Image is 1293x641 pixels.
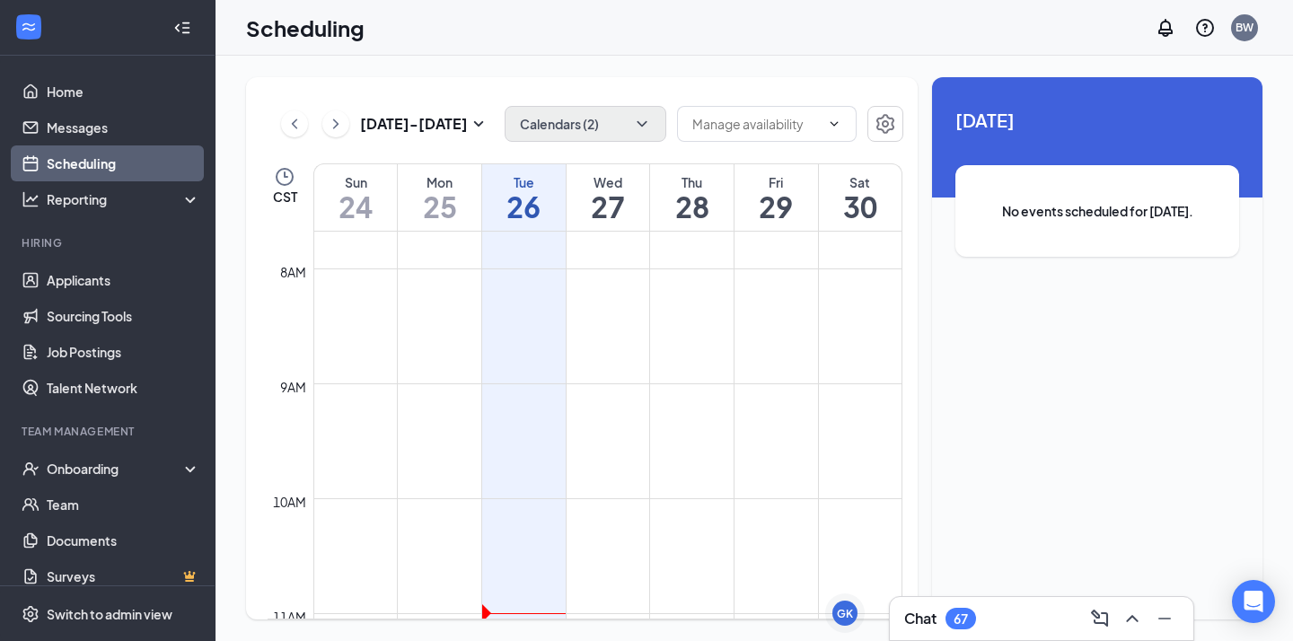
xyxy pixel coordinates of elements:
[633,115,651,133] svg: ChevronDown
[322,110,349,137] button: ChevronRight
[314,191,397,222] h1: 24
[954,611,968,627] div: 67
[650,191,734,222] h1: 28
[314,173,397,191] div: Sun
[47,110,200,145] a: Messages
[398,173,481,191] div: Mon
[819,191,902,222] h1: 30
[1121,608,1143,629] svg: ChevronUp
[1155,17,1176,39] svg: Notifications
[819,173,902,191] div: Sat
[327,113,345,135] svg: ChevronRight
[398,191,481,222] h1: 25
[567,191,650,222] h1: 27
[47,487,200,522] a: Team
[1154,608,1175,629] svg: Minimize
[734,164,818,231] a: August 29, 2025
[1236,20,1253,35] div: BW
[482,173,566,191] div: Tue
[47,298,200,334] a: Sourcing Tools
[281,110,308,137] button: ChevronLeft
[1118,604,1147,633] button: ChevronUp
[837,606,853,621] div: GK
[47,145,200,181] a: Scheduling
[47,370,200,406] a: Talent Network
[904,609,937,628] h3: Chat
[875,113,896,135] svg: Settings
[173,19,191,37] svg: Collapse
[650,164,734,231] a: August 28, 2025
[47,460,185,478] div: Onboarding
[482,164,566,231] a: August 26, 2025
[1150,604,1179,633] button: Minimize
[505,106,666,142] button: Calendars (2)ChevronDown
[20,18,38,36] svg: WorkstreamLogo
[22,190,40,208] svg: Analysis
[567,164,650,231] a: August 27, 2025
[734,173,818,191] div: Fri
[650,173,734,191] div: Thu
[47,558,200,594] a: SurveysCrown
[819,164,902,231] a: August 30, 2025
[22,460,40,478] svg: UserCheck
[22,424,197,439] div: Team Management
[47,334,200,370] a: Job Postings
[246,13,365,43] h1: Scheduling
[286,113,303,135] svg: ChevronLeft
[991,201,1203,221] span: No events scheduled for [DATE].
[47,522,200,558] a: Documents
[22,235,197,250] div: Hiring
[277,262,310,282] div: 8am
[1194,17,1216,39] svg: QuestionInfo
[274,166,295,188] svg: Clock
[273,188,297,206] span: CST
[398,164,481,231] a: August 25, 2025
[47,605,172,623] div: Switch to admin view
[468,113,489,135] svg: SmallChevronDown
[314,164,397,231] a: August 24, 2025
[22,605,40,623] svg: Settings
[734,191,818,222] h1: 29
[482,191,566,222] h1: 26
[955,106,1239,134] span: [DATE]
[567,173,650,191] div: Wed
[1232,580,1275,623] div: Open Intercom Messenger
[867,106,903,142] button: Settings
[1086,604,1114,633] button: ComposeMessage
[47,190,201,208] div: Reporting
[360,114,468,134] h3: [DATE] - [DATE]
[47,262,200,298] a: Applicants
[1089,608,1111,629] svg: ComposeMessage
[277,377,310,397] div: 9am
[269,492,310,512] div: 10am
[269,607,310,627] div: 11am
[827,117,841,131] svg: ChevronDown
[692,114,820,134] input: Manage availability
[47,74,200,110] a: Home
